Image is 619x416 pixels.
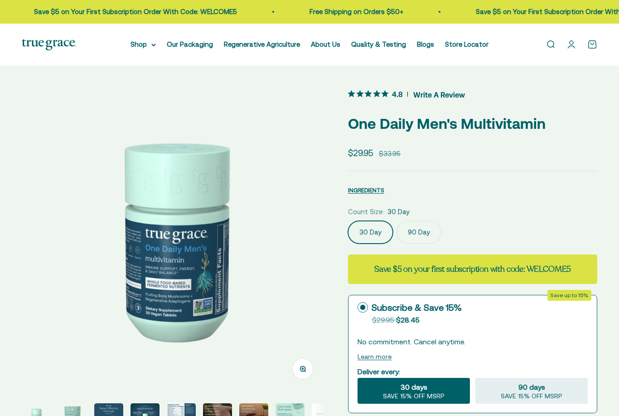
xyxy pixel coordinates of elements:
[22,88,326,392] img: One Daily Men's Multivitamin
[224,40,300,48] a: Regenerative Agriculture
[311,40,340,48] a: About Us
[445,40,488,48] a: Store Locator
[351,40,406,48] a: Quality & Testing
[167,40,213,48] a: Our Packaging
[348,88,465,101] button: 4.8 out 5 stars rating in total 4 reviews. Jump to reviews.
[348,112,597,135] p: One Daily Men's Multivitamin
[379,148,401,159] compare-at-price: $33.95
[34,6,237,17] p: Save $5 on Your First Subscription Order With Code: WELCOME5
[348,206,384,217] legend: Count Size:
[309,8,403,15] a: Free Shipping on Orders $50+
[348,187,384,194] span: INGREDIENTS
[348,185,384,196] button: INGREDIENTS
[374,264,571,274] strong: Save $5 on your first subscription with code: WELCOME5
[392,89,403,98] span: 4.8
[413,88,465,101] span: Write A Review
[348,146,373,160] sale-price: $29.95
[387,206,410,217] span: 30 Day
[417,40,434,48] a: Blogs
[131,39,156,50] summary: Shop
